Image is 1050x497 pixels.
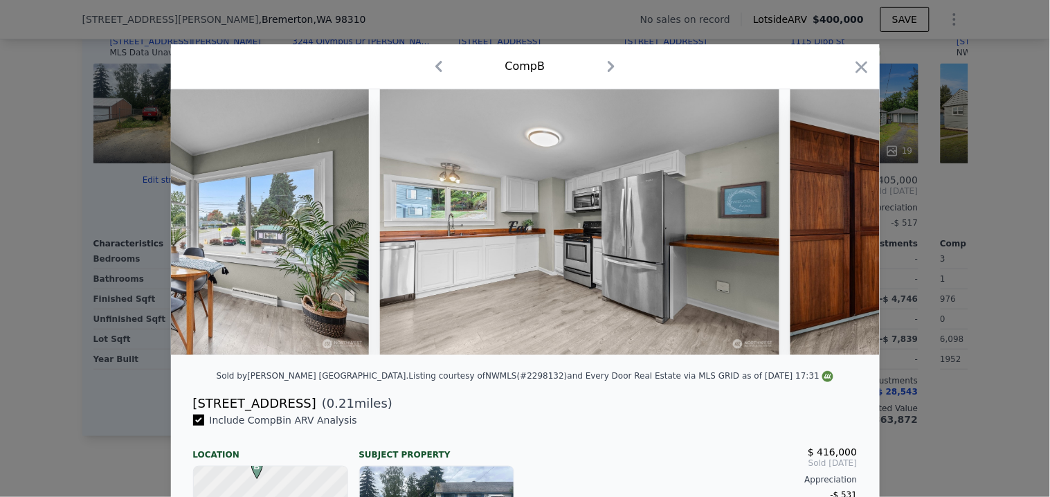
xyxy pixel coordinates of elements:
[316,394,392,413] span: ( miles)
[409,371,834,381] div: Listing courtesy of NWMLS (#2298132) and Every Door Real Estate via MLS GRID as of [DATE] 17:31
[193,438,348,460] div: Location
[248,460,266,473] span: B
[327,396,354,410] span: 0.21
[536,458,858,469] span: Sold [DATE]
[217,371,409,381] div: Sold by [PERSON_NAME] [GEOGRAPHIC_DATA] .
[248,460,256,469] div: B
[536,474,858,485] div: Appreciation
[808,446,857,458] span: $ 416,000
[822,371,833,382] img: NWMLS Logo
[193,394,316,413] div: [STREET_ADDRESS]
[380,89,779,355] img: Property Img
[359,438,514,460] div: Subject Property
[505,58,545,75] div: Comp B
[204,415,363,426] span: Include Comp B in ARV Analysis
